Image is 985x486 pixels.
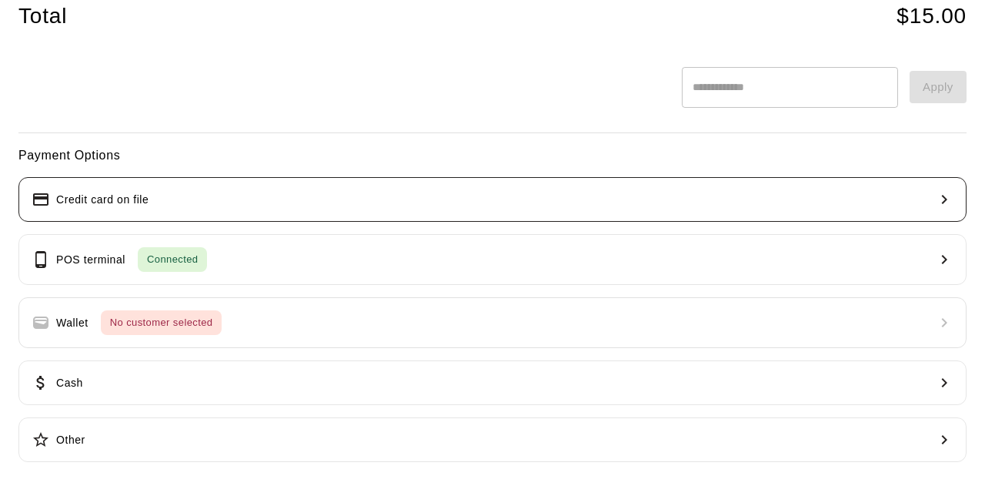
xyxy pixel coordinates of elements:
[18,360,967,405] button: Cash
[18,3,67,30] h4: Total
[18,417,967,462] button: Other
[56,375,83,391] p: Cash
[138,251,207,269] span: Connected
[18,234,967,285] button: POS terminalConnected
[18,177,967,222] button: Credit card on file
[56,192,149,208] p: Credit card on file
[56,432,85,448] p: Other
[897,3,967,30] h4: $ 15.00
[18,146,967,166] h6: Payment Options
[56,252,125,268] p: POS terminal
